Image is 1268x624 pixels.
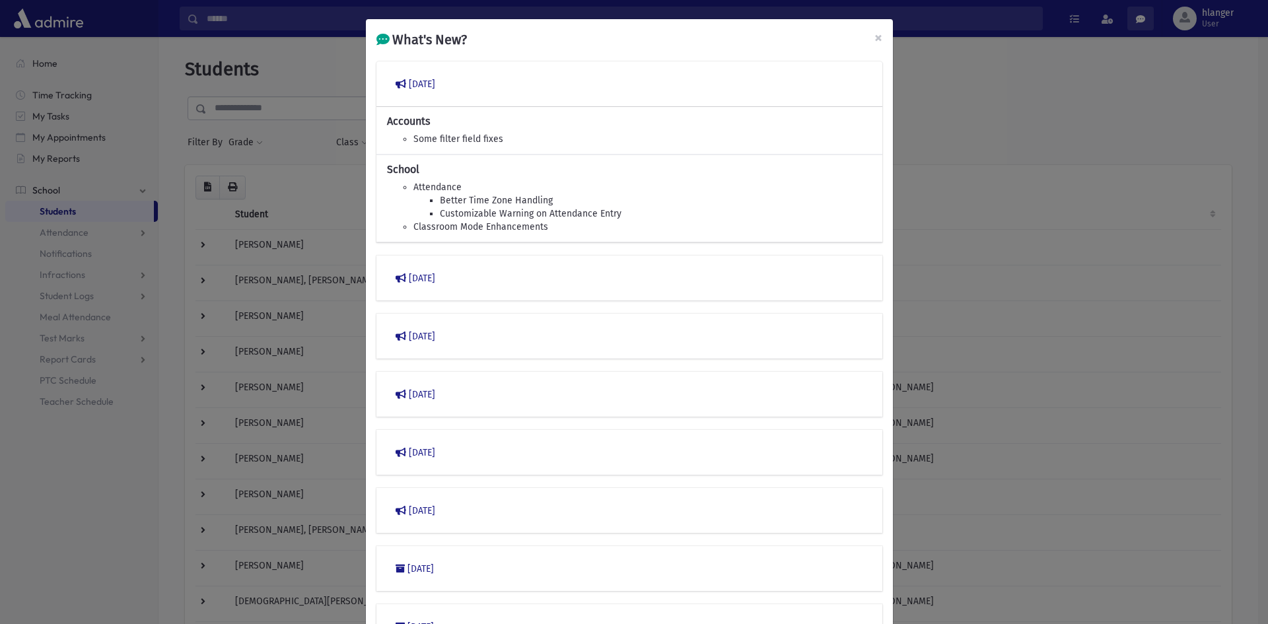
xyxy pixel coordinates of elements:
[874,28,882,47] span: ×
[387,324,872,348] button: [DATE]
[387,115,872,127] h6: Accounts
[440,207,872,221] li: Customizable Warning on Attendance Entry
[387,557,872,580] button: [DATE]
[387,382,872,406] button: [DATE]
[413,133,872,146] li: Some filter field fixes
[387,499,872,522] button: [DATE]
[376,30,467,50] h5: What's New?
[413,181,872,194] li: Attendance
[864,19,893,56] button: Close
[387,266,872,290] button: [DATE]
[387,72,872,96] button: [DATE]
[387,440,872,464] button: [DATE]
[387,163,872,176] h6: School
[440,194,872,207] li: Better Time Zone Handling
[413,221,872,234] li: Classroom Mode Enhancements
